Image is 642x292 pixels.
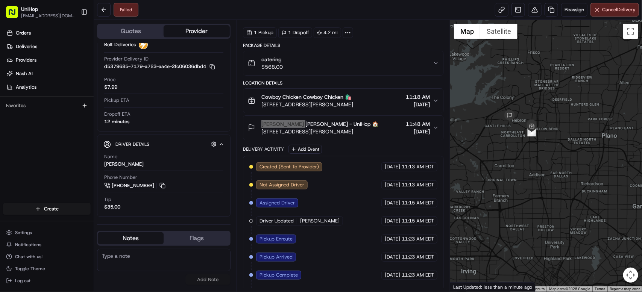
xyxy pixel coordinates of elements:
span: 11:48 AM [406,120,430,128]
span: Notifications [15,242,41,248]
div: 💻 [64,110,70,116]
span: Price [104,76,115,83]
span: API Documentation [71,109,121,116]
span: Orders [16,30,31,36]
input: Clear [20,48,124,56]
span: 11:15 AM EDT [402,200,434,206]
span: Log out [15,278,30,284]
span: [PHONE_NUMBER] [112,182,154,189]
div: 4.2 mi [314,27,341,38]
span: 11:13 AM EDT [402,182,434,188]
span: 11:13 AM EDT [402,163,434,170]
button: Chat with us! [3,251,91,262]
button: Log out [3,275,91,286]
span: 11:15 AM EDT [402,218,434,224]
span: Settings [15,230,32,236]
span: Toggle Theme [15,266,45,272]
button: UniHop [21,5,38,13]
img: Google [452,282,477,292]
button: Cowboy Chicken Cowboy Chicken 🛍️[STREET_ADDRESS][PERSON_NAME]11:18 AM[DATE] [243,89,443,113]
span: Knowledge Base [15,109,58,116]
a: Nash AI [3,68,94,80]
button: Reassign [561,3,587,17]
span: Driver Details [115,141,149,147]
span: Not Assigned Driver [260,182,304,188]
div: Favorites [3,100,91,112]
span: Dropoff ETA [104,111,131,118]
span: 11:23 AM EDT [402,254,434,260]
button: Quotes [98,25,164,37]
span: [DATE] [385,272,400,278]
div: Location Details [243,80,444,86]
a: Report a map error [610,287,640,291]
span: Deliveries [16,43,37,50]
a: 💻API Documentation [61,106,124,120]
span: Create [44,206,59,212]
button: [EMAIL_ADDRESS][DOMAIN_NAME] [21,13,75,19]
span: Pylon [75,127,91,133]
div: Package Details [243,42,444,48]
span: Chat with us! [15,254,42,260]
div: [PERSON_NAME] [104,161,144,168]
a: Deliveries [3,41,94,53]
div: Start new chat [26,72,123,79]
button: Settings [3,227,91,238]
button: Add Event [288,145,322,154]
button: Toggle Theme [3,263,91,274]
a: [PHONE_NUMBER] [104,182,167,190]
span: 11:23 AM EDT [402,236,434,242]
button: d5379685-7179-a723-aa4e-2fc06036dbd4 [104,63,215,70]
a: Open this area in Google Maps (opens a new window) [452,282,477,292]
div: 1 Dropoff [278,27,312,38]
a: Terms (opens in new tab) [595,287,605,291]
button: Show street map [454,24,480,39]
a: Analytics [3,81,94,93]
div: We're available if you need us! [26,79,95,85]
span: Nash AI [16,70,33,77]
span: $568.00 [261,63,283,71]
span: Pickup Enroute [260,236,293,242]
div: 1 Pickup [243,27,277,38]
button: Map camera controls [623,268,638,283]
span: [DATE] [385,218,400,224]
span: Pickup Arrived [260,254,293,260]
span: Map data ©2025 Google [549,287,590,291]
img: 1736555255976-a54dd68f-1ca7-489b-9aae-adbdc363a1c4 [8,72,21,85]
span: Created (Sent To Provider) [260,163,319,170]
button: Flags [164,232,229,244]
a: Providers [3,54,94,66]
span: Phone Number [104,174,137,181]
p: Welcome 👋 [8,30,137,42]
span: 11:18 AM [406,93,430,101]
span: [DATE] [385,236,400,242]
span: [STREET_ADDRESS][PERSON_NAME] [261,101,353,108]
a: 📗Knowledge Base [5,106,61,120]
span: Name [104,153,117,160]
span: Cowboy Chicken Cowboy Chicken 🛍️ [261,93,351,101]
span: $7.99 [104,84,117,91]
button: Start new chat [128,74,137,83]
div: Last Updated: less than a minute ago [450,282,536,292]
span: Assigned Driver [260,200,295,206]
span: Reassign [565,6,584,13]
a: Powered byPylon [53,127,91,133]
span: Provider Delivery ID [104,56,149,62]
button: Toggle fullscreen view [623,24,638,39]
span: catering [261,56,283,63]
button: Notifications [3,239,91,250]
div: 12 minutes [104,118,129,125]
span: [DATE] [385,200,400,206]
button: Provider [164,25,229,37]
span: Pickup ETA [104,97,129,104]
span: 11:23 AM EDT [402,272,434,278]
span: [STREET_ADDRESS][PERSON_NAME] [261,128,378,135]
img: Nash [8,8,23,23]
div: Delivery Activity [243,146,284,152]
span: [DATE] [406,128,430,135]
button: catering$568.00 [243,51,443,75]
span: [DATE] [385,182,400,188]
span: [DATE] [406,101,430,108]
div: $35.00 [104,204,120,210]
